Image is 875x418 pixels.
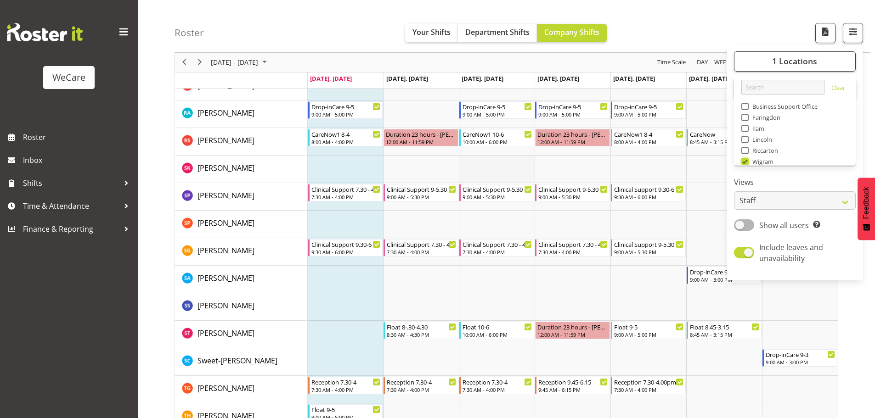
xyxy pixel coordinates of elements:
a: [PERSON_NAME] [198,273,254,284]
span: [DATE], [DATE] [537,74,579,83]
input: Search [741,80,824,95]
button: Filter Shifts [843,23,863,43]
button: August 2025 [209,57,271,68]
div: Rhianne Sharples"s event - CareNow1 8-4 Begin From Monday, August 25, 2025 at 8:00:00 AM GMT+12:0... [308,129,383,146]
span: [PERSON_NAME] [198,190,254,201]
div: 9:00 AM - 5:30 PM [463,193,532,201]
span: Wigram [749,158,774,165]
div: Rhianne Sharples"s event - CareNow Begin From Saturday, August 30, 2025 at 8:45:00 AM GMT+12:00 E... [687,129,762,146]
div: 8:45 AM - 3:15 PM [690,331,759,338]
div: Simone Turner"s event - Float 9-5 Begin From Friday, August 29, 2025 at 9:00:00 AM GMT+12:00 Ends... [611,322,686,339]
div: Drop-inCare 9-5 [614,102,683,111]
div: Sanjita Gurung"s event - Clinical Support 9-5.30 Begin From Friday, August 29, 2025 at 9:00:00 AM... [611,239,686,256]
div: Sanjita Gurung"s event - Clinical Support 9.30-6 Begin From Monday, August 25, 2025 at 9:30:00 AM... [308,239,383,256]
button: Previous [178,57,191,68]
div: 7:30 AM - 4:00 PM [463,248,532,256]
div: 9:00 AM - 3:00 PM [690,276,759,283]
div: 9:00 AM - 5:30 PM [538,193,608,201]
div: WeCare [52,71,85,84]
button: Company Shifts [537,24,607,42]
span: [DATE] - [DATE] [210,57,259,68]
div: previous period [176,53,192,72]
div: 8:00 AM - 4:00 PM [311,138,381,145]
span: [PERSON_NAME] [198,108,254,118]
span: [DATE], [DATE] [310,74,352,83]
button: Feedback - Show survey [858,178,875,240]
a: [PERSON_NAME] [198,245,254,256]
div: Clinical Support 7.30 - 4 [463,240,532,249]
div: 12:00 AM - 11:59 PM [537,138,608,145]
div: CareNow1 8-4 [614,129,683,139]
span: Day [696,57,709,68]
button: Time Scale [656,57,688,68]
button: Next [194,57,206,68]
div: 9:00 AM - 5:30 PM [614,248,683,256]
td: Sarah Abbott resource [175,266,308,293]
span: Show all users [759,220,809,230]
div: Float 9-5 [311,405,381,414]
span: Week [713,57,731,68]
a: [PERSON_NAME] [198,162,254,173]
div: Float 9-5 [614,322,683,331]
span: [PERSON_NAME] [198,163,254,173]
a: [PERSON_NAME] [198,107,254,118]
span: Riccarton [749,147,779,154]
div: Rachna Anderson"s event - Drop-inCare 9-5 Begin From Friday, August 29, 2025 at 9:00:00 AM GMT+12... [611,101,686,119]
div: Drop-inCare 9-5 [311,102,381,111]
div: CareNow1 10-6 [463,129,532,139]
span: Time & Attendance [23,199,119,213]
div: Tayah Giesbrecht"s event - Reception 9.45-6.15 Begin From Thursday, August 28, 2025 at 9:45:00 AM... [535,377,610,394]
span: Faringdon [749,114,781,121]
div: August 25 - 31, 2025 [208,53,272,72]
div: Clinical Support 7.30 - 4 [311,184,381,194]
span: [DATE], [DATE] [689,74,731,83]
div: Sarah Abbott"s event - Drop-inCare 9-3 Begin From Saturday, August 30, 2025 at 9:00:00 AM GMT+12:... [687,267,762,284]
td: Saahit Kour resource [175,156,308,183]
a: [PERSON_NAME] [198,135,254,146]
div: 9:00 AM - 5:00 PM [614,331,683,338]
div: Simone Turner"s event - Float 10-6 Begin From Wednesday, August 27, 2025 at 10:00:00 AM GMT+12:00... [459,322,534,339]
div: Duration 23 hours - [PERSON_NAME] [386,129,456,139]
td: Samantha Poultney resource [175,211,308,238]
div: Sabnam Pun"s event - Clinical Support 9.30-6 Begin From Friday, August 29, 2025 at 9:30:00 AM GMT... [611,184,686,201]
td: Rhianne Sharples resource [175,128,308,156]
a: [PERSON_NAME] [198,190,254,201]
span: Business Support Office [749,103,818,110]
div: 12:00 AM - 11:59 PM [386,138,456,145]
div: Rachna Anderson"s event - Drop-inCare 9-5 Begin From Monday, August 25, 2025 at 9:00:00 AM GMT+12... [308,101,383,119]
a: [PERSON_NAME] [198,328,254,339]
div: Rhianne Sharples"s event - Duration 23 hours - Rhianne Sharples Begin From Thursday, August 28, 2... [535,129,610,146]
div: 9:00 AM - 3:00 PM [766,358,835,366]
span: Inbox [23,153,133,167]
div: Tayah Giesbrecht"s event - Reception 7.30-4 Begin From Tuesday, August 26, 2025 at 7:30:00 AM GMT... [384,377,458,394]
div: Sanjita Gurung"s event - Clinical Support 7.30 - 4 Begin From Wednesday, August 27, 2025 at 7:30:... [459,239,534,256]
span: [PERSON_NAME] [198,135,254,145]
span: Ilam [749,125,765,132]
span: [DATE], [DATE] [613,74,655,83]
div: Reception 7.30-4 [387,377,456,386]
div: 9:45 AM - 6:15 PM [538,386,608,393]
div: Rhianne Sharples"s event - CareNow1 10-6 Begin From Wednesday, August 27, 2025 at 10:00:00 AM GMT... [459,129,534,146]
div: Tayah Giesbrecht"s event - Reception 7.30-4 Begin From Wednesday, August 27, 2025 at 7:30:00 AM G... [459,377,534,394]
div: Sanjita Gurung"s event - Clinical Support 7.30 - 4 Begin From Thursday, August 28, 2025 at 7:30:0... [535,239,610,256]
button: Your Shifts [405,24,458,42]
span: Company Shifts [544,27,599,37]
div: Simone Turner"s event - Duration 23 hours - Simone Turner Begin From Thursday, August 28, 2025 at... [535,322,610,339]
span: [PERSON_NAME] [198,80,254,90]
div: Rhianne Sharples"s event - Duration 23 hours - Rhianne Sharples Begin From Tuesday, August 26, 20... [384,129,458,146]
a: [PERSON_NAME] [198,217,254,229]
div: 9:30 AM - 6:00 PM [311,248,381,256]
a: Clear [831,84,845,95]
td: Sweet-Lin Chan resource [175,348,308,376]
div: Drop-inCare 9-3 [690,267,759,276]
div: Tayah Giesbrecht"s event - Reception 7.30-4 Begin From Monday, August 25, 2025 at 7:30:00 AM GMT+... [308,377,383,394]
div: Clinical Support 7.30 - 4 [387,240,456,249]
div: Drop-inCare 9-3 [766,350,835,359]
div: Clinical Support 9.30-6 [311,240,381,249]
td: Tayah Giesbrecht resource [175,376,308,403]
h4: Roster [175,28,204,38]
div: Sweet-Lin Chan"s event - Drop-inCare 9-3 Begin From Sunday, August 31, 2025 at 9:00:00 AM GMT+12:... [762,349,837,367]
div: 7:30 AM - 4:00 PM [538,248,608,256]
div: CareNow1 8-4 [311,129,381,139]
div: 10:00 AM - 6:00 PM [463,138,532,145]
